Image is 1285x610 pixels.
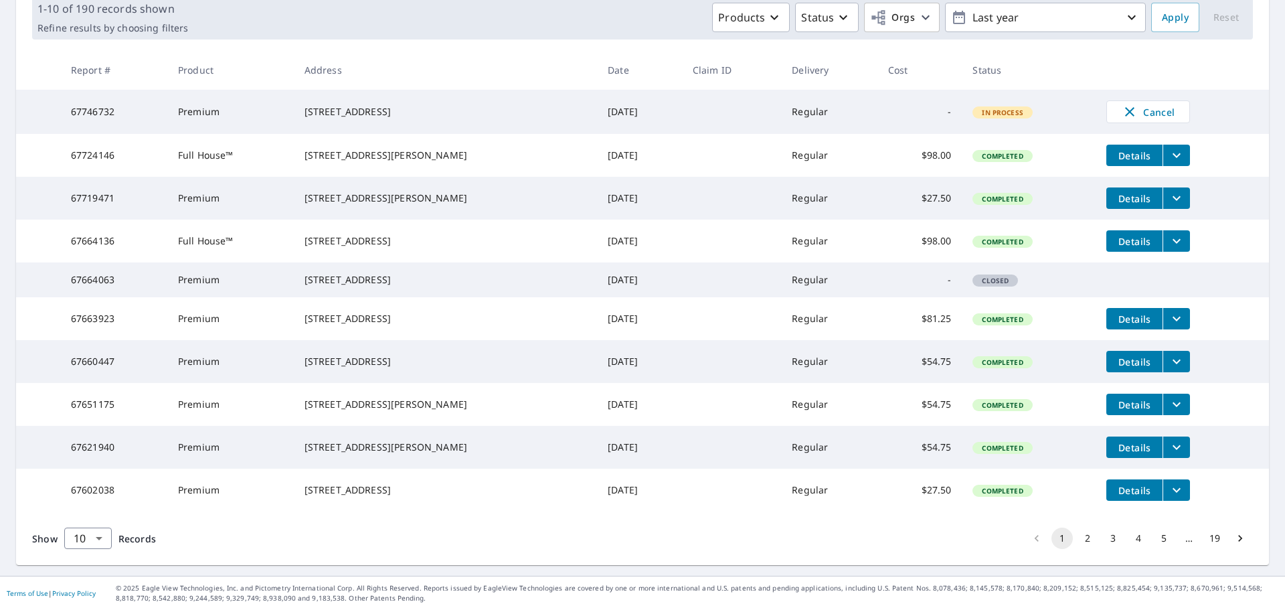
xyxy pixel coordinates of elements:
td: 67663923 [60,297,167,340]
td: [DATE] [597,90,682,134]
td: $27.50 [877,469,962,512]
span: Details [1114,235,1154,248]
td: [DATE] [597,134,682,177]
td: Premium [167,340,294,383]
td: [DATE] [597,220,682,262]
th: Date [597,50,682,90]
div: [STREET_ADDRESS][PERSON_NAME] [305,192,586,205]
button: detailsBtn-67651175 [1106,394,1163,415]
td: $54.75 [877,426,962,469]
span: Completed [974,151,1031,161]
button: Orgs [864,3,940,32]
div: [STREET_ADDRESS][PERSON_NAME] [305,441,586,454]
a: Terms of Use [7,589,48,598]
td: [DATE] [597,469,682,512]
button: filesDropdownBtn-67724146 [1163,145,1190,166]
button: Status [795,3,859,32]
div: [STREET_ADDRESS] [305,105,586,119]
td: Regular [781,469,877,512]
td: - [877,90,962,134]
button: Cancel [1106,100,1190,123]
span: Orgs [870,9,915,26]
span: In Process [974,108,1031,117]
td: Regular [781,134,877,177]
button: Go to page 2 [1077,528,1098,549]
button: Go to page 4 [1128,528,1149,549]
th: Report # [60,50,167,90]
span: Details [1114,441,1154,454]
td: Regular [781,90,877,134]
td: [DATE] [597,340,682,383]
button: Go to page 3 [1102,528,1124,549]
button: detailsBtn-67663923 [1106,308,1163,329]
td: [DATE] [597,383,682,426]
th: Product [167,50,294,90]
button: filesDropdownBtn-67621940 [1163,437,1190,458]
td: 67651175 [60,383,167,426]
span: Completed [974,443,1031,453]
td: 67724146 [60,134,167,177]
td: 67746732 [60,90,167,134]
td: [DATE] [597,297,682,340]
button: detailsBtn-67621940 [1106,437,1163,458]
td: Regular [781,383,877,426]
nav: pagination navigation [1024,528,1253,549]
span: Completed [974,237,1031,246]
td: Premium [167,177,294,220]
div: [STREET_ADDRESS] [305,312,586,325]
td: Full House™ [167,220,294,262]
div: 10 [64,520,112,557]
td: $81.25 [877,297,962,340]
div: [STREET_ADDRESS] [305,234,586,248]
td: Regular [781,262,877,297]
button: detailsBtn-67724146 [1106,145,1163,166]
button: Last year [945,3,1146,32]
button: Apply [1151,3,1199,32]
td: Premium [167,262,294,297]
span: Completed [974,358,1031,367]
p: Last year [967,6,1124,29]
span: Details [1114,356,1154,368]
td: [DATE] [597,426,682,469]
p: Products [718,9,765,25]
td: 67621940 [60,426,167,469]
span: Completed [974,315,1031,324]
th: Status [962,50,1096,90]
td: Premium [167,426,294,469]
td: $98.00 [877,220,962,262]
button: filesDropdownBtn-67719471 [1163,187,1190,209]
td: 67664063 [60,262,167,297]
button: Go to page 19 [1204,528,1225,549]
td: Regular [781,177,877,220]
a: Privacy Policy [52,589,96,598]
button: filesDropdownBtn-67660447 [1163,351,1190,372]
div: [STREET_ADDRESS] [305,273,586,287]
p: 1-10 of 190 records shown [37,1,188,17]
td: 67664136 [60,220,167,262]
span: Completed [974,194,1031,204]
button: page 1 [1051,528,1073,549]
td: Premium [167,469,294,512]
td: 67602038 [60,469,167,512]
td: Regular [781,426,877,469]
td: Regular [781,220,877,262]
span: Completed [974,400,1031,410]
span: Cancel [1120,104,1176,120]
button: detailsBtn-67602038 [1106,479,1163,501]
span: Records [118,532,156,545]
button: Products [712,3,790,32]
th: Delivery [781,50,877,90]
span: Details [1114,149,1154,162]
div: … [1179,532,1200,545]
td: $54.75 [877,383,962,426]
span: Details [1114,484,1154,497]
button: filesDropdownBtn-67651175 [1163,394,1190,415]
td: Regular [781,297,877,340]
p: | [7,589,96,597]
span: Details [1114,192,1154,205]
td: Premium [167,383,294,426]
td: 67719471 [60,177,167,220]
th: Claim ID [682,50,782,90]
td: $27.50 [877,177,962,220]
th: Cost [877,50,962,90]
